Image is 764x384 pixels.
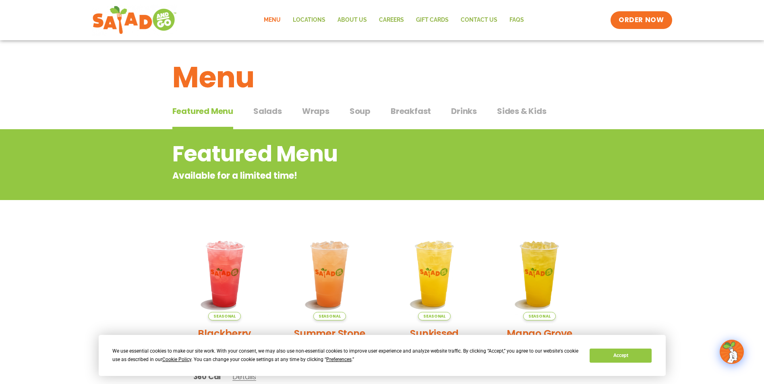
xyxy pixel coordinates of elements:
[172,105,233,117] span: Featured Menu
[283,326,376,355] h2: Summer Stone Fruit Lemonade
[350,105,371,117] span: Soup
[611,11,672,29] a: ORDER NOW
[493,326,586,355] h2: Mango Grove Lemonade
[287,11,331,29] a: Locations
[178,227,271,320] img: Product photo for Blackberry Bramble Lemonade
[99,335,666,376] div: Cookie Consent Prompt
[331,11,373,29] a: About Us
[313,312,346,320] span: Seasonal
[302,105,329,117] span: Wraps
[232,372,256,382] span: Details
[112,347,580,364] div: We use essential cookies to make our site work. With your consent, we may also use non-essential ...
[523,312,556,320] span: Seasonal
[283,227,376,320] img: Product photo for Summer Stone Fruit Lemonade
[258,11,287,29] a: Menu
[497,105,547,117] span: Sides & Kids
[258,11,530,29] nav: Menu
[721,341,743,363] img: wpChatIcon
[388,227,481,320] img: Product photo for Sunkissed Yuzu Lemonade
[503,11,530,29] a: FAQs
[590,349,652,363] button: Accept
[451,105,477,117] span: Drinks
[391,105,431,117] span: Breakfast
[193,371,221,382] span: 360 Cal
[172,102,592,130] div: Tabbed content
[208,312,241,320] span: Seasonal
[92,4,177,36] img: new-SAG-logo-768×292
[418,312,451,320] span: Seasonal
[172,138,527,170] h2: Featured Menu
[455,11,503,29] a: Contact Us
[172,169,527,182] p: Available for a limited time!
[493,227,586,320] img: Product photo for Mango Grove Lemonade
[619,15,664,25] span: ORDER NOW
[410,11,455,29] a: GIFT CARDS
[326,357,352,362] span: Preferences
[172,56,592,99] h1: Menu
[373,11,410,29] a: Careers
[178,326,271,369] h2: Blackberry [PERSON_NAME] Lemonade
[388,326,481,355] h2: Sunkissed [PERSON_NAME]
[162,357,191,362] span: Cookie Policy
[253,105,282,117] span: Salads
